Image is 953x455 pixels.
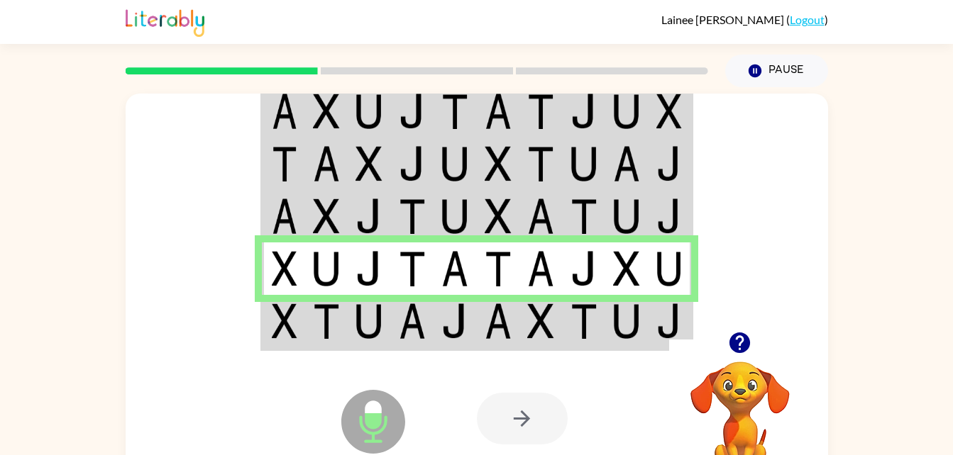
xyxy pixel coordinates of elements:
img: x [485,146,512,181]
img: a [441,251,468,286]
img: j [399,94,426,129]
img: j [571,94,597,129]
div: ( ) [661,13,828,26]
img: u [656,251,682,286]
img: u [313,251,340,286]
img: a [485,303,512,339]
img: x [613,251,640,286]
img: u [571,146,597,181]
img: x [485,198,512,234]
img: t [571,303,597,339]
img: t [527,94,554,129]
img: u [356,303,382,339]
button: Pause [725,55,828,87]
img: x [272,251,297,286]
img: a [313,146,340,181]
img: t [313,303,340,339]
img: j [656,303,682,339]
img: a [613,146,640,181]
img: t [399,251,426,286]
img: j [656,146,682,181]
img: x [527,303,554,339]
img: u [356,94,382,129]
img: t [527,146,554,181]
img: a [527,251,554,286]
img: t [485,251,512,286]
img: u [613,303,640,339]
img: u [441,198,468,234]
img: j [571,251,597,286]
img: x [272,303,297,339]
img: u [613,94,640,129]
img: u [613,198,640,234]
img: t [571,198,597,234]
img: a [485,94,512,129]
img: x [313,198,340,234]
img: t [399,198,426,234]
img: t [441,94,468,129]
img: x [356,146,382,181]
img: a [527,198,554,234]
img: x [313,94,340,129]
img: x [656,94,682,129]
img: j [356,198,382,234]
a: Logout [790,13,825,26]
img: j [399,146,426,181]
img: t [272,146,297,181]
img: j [356,251,382,286]
img: a [272,94,297,129]
span: Lainee [PERSON_NAME] [661,13,786,26]
img: a [272,198,297,234]
img: u [441,146,468,181]
img: j [656,198,682,234]
img: a [399,303,426,339]
img: j [441,303,468,339]
img: Literably [126,6,204,37]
